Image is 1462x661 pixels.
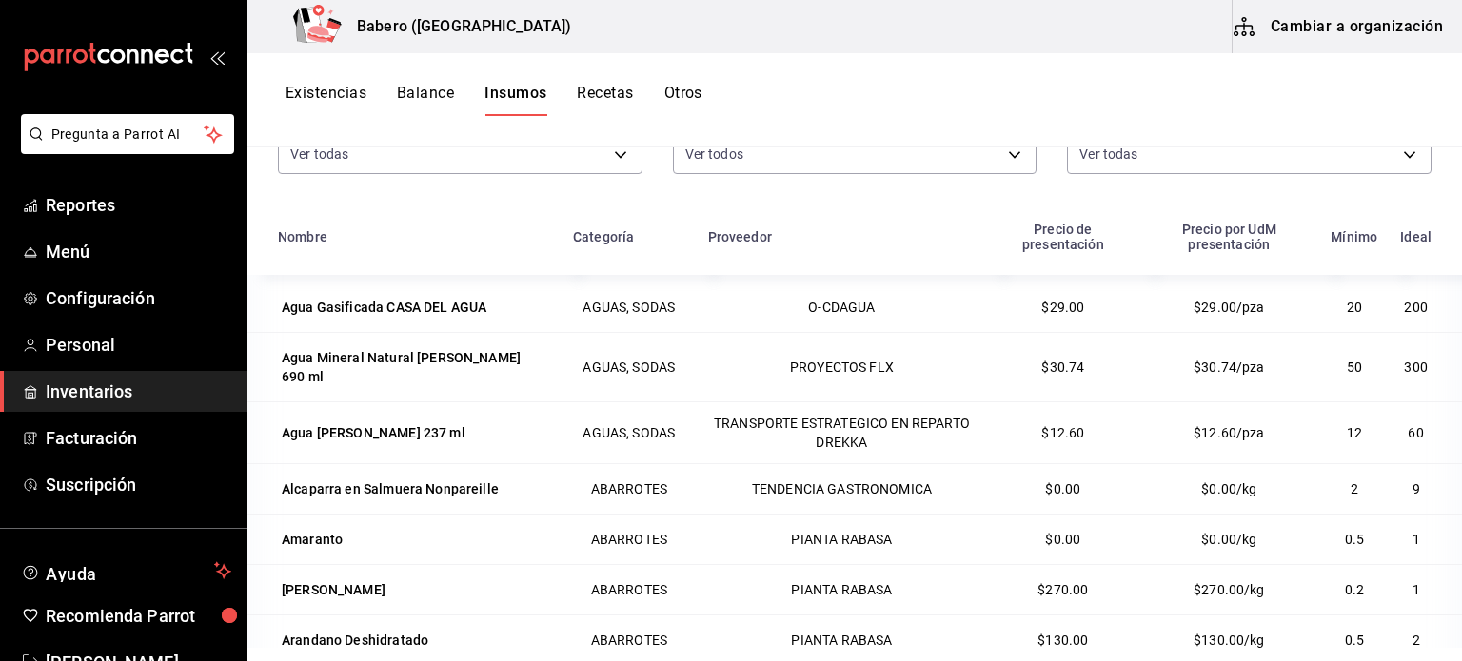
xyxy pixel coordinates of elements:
span: Ver todas [1079,145,1137,164]
span: 2 [1351,481,1358,496]
td: TENDENCIA GASTRONOMICA [697,463,988,514]
span: $29.00/pza [1194,300,1265,315]
td: ABARROTES [562,514,697,564]
div: Agua [PERSON_NAME] 237 ml [282,423,465,442]
span: $12.60 [1041,425,1084,440]
div: Agua Gasificada CASA DEL AGUA [282,298,486,317]
td: AGUAS, SODAS [562,401,697,463]
span: $0.00/kg [1201,481,1256,496]
td: PIANTA RABASA [697,564,988,614]
span: Recomienda Parrot [46,603,231,629]
span: 0.5 [1345,632,1364,648]
div: Amaranto [282,530,343,549]
td: ABARROTES [562,564,697,614]
button: Otros [664,84,702,116]
span: $29.00 [1041,300,1084,315]
button: Recetas [577,84,633,116]
span: $30.74/pza [1194,360,1265,375]
div: Nombre [278,229,327,244]
span: 12 [1347,425,1362,440]
a: Pregunta a Parrot AI [13,138,234,158]
div: Alcaparra en Salmuera Nonpareille [282,479,499,498]
span: Menú [46,239,231,264]
span: Configuración [46,285,231,311]
span: Ayuda [46,559,207,582]
button: Pregunta a Parrot AI [21,114,234,154]
span: 200 [1404,300,1427,315]
span: $0.00/kg [1201,532,1256,547]
span: $12.60/pza [1194,425,1265,440]
div: Categoría [573,229,634,244]
span: 1 [1413,582,1420,597]
span: $130.00 [1037,632,1088,648]
span: Facturación [46,425,231,451]
span: 0.2 [1345,582,1364,597]
div: Arandano Deshidratado [282,631,428,650]
span: Inventarios [46,379,231,404]
span: 20 [1347,300,1362,315]
div: Ideal [1400,229,1432,244]
button: Insumos [484,84,546,116]
div: [PERSON_NAME] [282,580,385,599]
td: PROYECTOS FLX [697,332,988,401]
td: PIANTA RABASA [697,514,988,564]
div: Precio de presentación [998,222,1127,252]
button: open_drawer_menu [209,49,225,65]
span: 2 [1413,632,1420,648]
span: Pregunta a Parrot AI [51,125,205,145]
button: Existencias [286,84,366,116]
span: 9 [1413,481,1420,496]
span: $0.00 [1045,532,1080,547]
span: Ver todos [685,145,743,164]
div: Proveedor [708,229,772,244]
span: 300 [1404,360,1427,375]
span: 60 [1408,425,1423,440]
span: 0.5 [1345,532,1364,547]
span: $270.00/kg [1194,582,1265,597]
span: $30.74 [1041,360,1084,375]
td: AGUAS, SODAS [562,282,697,332]
span: 50 [1347,360,1362,375]
span: 1 [1413,532,1420,547]
div: navigation tabs [286,84,702,116]
div: Agua Mineral Natural [PERSON_NAME] 690 ml [282,348,546,386]
td: ABARROTES [562,463,697,514]
div: Mínimo [1331,229,1377,244]
span: Personal [46,332,231,358]
td: O-CDAGUA [697,282,988,332]
span: Reportes [46,192,231,218]
button: Balance [397,84,454,116]
span: Ver todas [290,145,348,164]
td: AGUAS, SODAS [562,332,697,401]
span: $0.00 [1045,481,1080,496]
span: $270.00 [1037,582,1088,597]
h3: Babero ([GEOGRAPHIC_DATA]) [342,15,571,38]
td: TRANSPORTE ESTRATEGICO EN REPARTO DREKKA [697,401,988,463]
span: Suscripción [46,472,231,497]
div: Precio por UdM presentación [1150,222,1308,252]
span: $130.00/kg [1194,632,1265,648]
